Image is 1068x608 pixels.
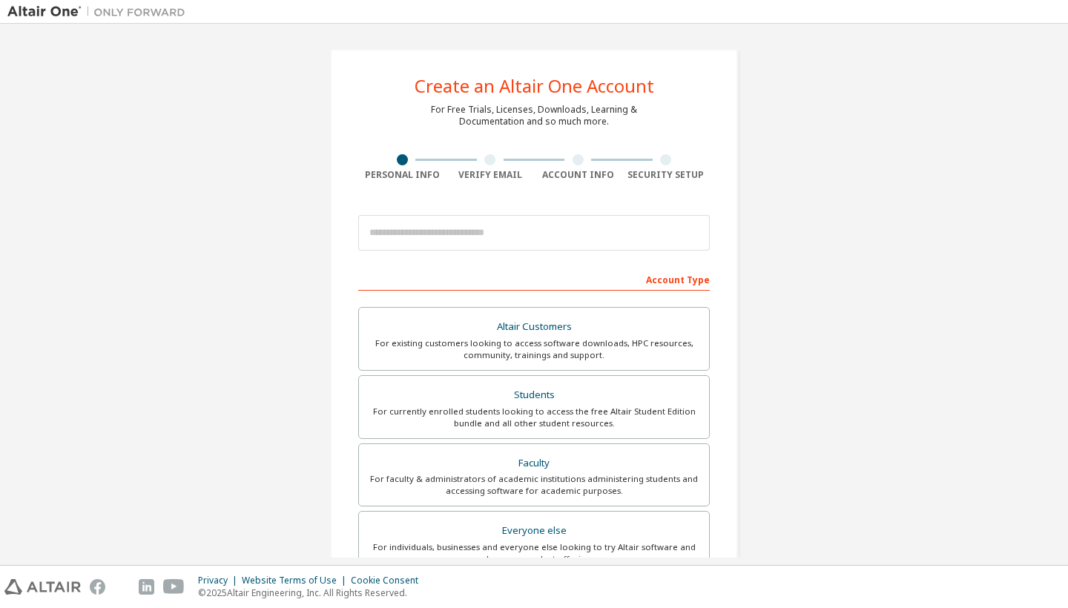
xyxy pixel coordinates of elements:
[198,586,427,599] p: © 2025 Altair Engineering, Inc. All Rights Reserved.
[368,521,700,541] div: Everyone else
[622,169,711,181] div: Security Setup
[446,169,535,181] div: Verify Email
[368,406,700,429] div: For currently enrolled students looking to access the free Altair Student Edition bundle and all ...
[139,579,154,595] img: linkedin.svg
[90,579,105,595] img: facebook.svg
[368,337,700,361] div: For existing customers looking to access software downloads, HPC resources, community, trainings ...
[431,104,637,128] div: For Free Trials, Licenses, Downloads, Learning & Documentation and so much more.
[368,473,700,497] div: For faculty & administrators of academic institutions administering students and accessing softwa...
[198,575,242,586] div: Privacy
[351,575,427,586] div: Cookie Consent
[534,169,622,181] div: Account Info
[358,169,446,181] div: Personal Info
[242,575,351,586] div: Website Terms of Use
[368,453,700,474] div: Faculty
[368,385,700,406] div: Students
[368,317,700,337] div: Altair Customers
[7,4,193,19] img: Altair One
[163,579,185,595] img: youtube.svg
[4,579,81,595] img: altair_logo.svg
[368,541,700,565] div: For individuals, businesses and everyone else looking to try Altair software and explore our prod...
[415,77,654,95] div: Create an Altair One Account
[358,267,710,291] div: Account Type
